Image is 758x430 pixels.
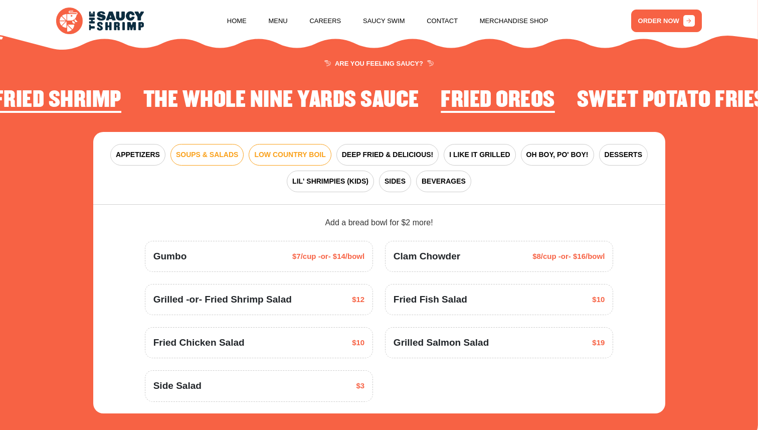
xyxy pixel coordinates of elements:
[336,144,439,166] button: DEEP FRIED & DELICIOUS!
[352,337,364,349] span: $10
[441,88,555,116] li: 3 of 4
[153,379,202,393] span: Side Salad
[176,150,238,160] span: SOUPS & SALADS
[116,150,160,160] span: APPETIZERS
[309,2,341,40] a: Careers
[143,88,419,113] h2: The Whole Nine Yards Sauce
[56,8,144,34] img: logo
[287,171,374,192] button: LIL' SHRIMPIES (KIDS)
[444,144,515,166] button: I LIKE IT GRILLED
[449,150,510,160] span: I LIKE IT GRILLED
[249,144,331,166] button: LOW COUNTRY BOIL
[394,249,460,264] span: Clam Chowder
[143,88,419,116] li: 2 of 4
[592,337,605,349] span: $19
[324,60,434,67] span: ARE YOU FEELING SAUCY?
[352,294,364,306] span: $12
[394,336,489,350] span: Grilled Salmon Salad
[110,144,165,166] button: APPETIZERS
[416,171,471,192] button: BEVERAGES
[631,10,702,32] a: ORDER NOW
[422,176,466,187] span: BEVERAGES
[153,336,245,350] span: Fried Chicken Salad
[254,150,325,160] span: LOW COUNTRY BOIL
[342,150,434,160] span: DEEP FRIED & DELICIOUS!
[480,2,548,40] a: Merchandise Shop
[441,88,555,113] h2: Fried Oreos
[292,176,368,187] span: LIL' SHRIMPIES (KIDS)
[521,144,594,166] button: OH BOY, PO' BOY!
[385,176,406,187] span: SIDES
[145,217,613,229] div: Add a bread bowl for $2 more!
[170,144,244,166] button: SOUPS & SALADS
[227,2,247,40] a: Home
[363,2,405,40] a: Saucy Swim
[592,294,605,306] span: $10
[605,150,642,160] span: DESSERTS
[394,293,467,307] span: Fried Fish Salad
[599,144,648,166] button: DESSERTS
[427,2,458,40] a: Contact
[268,2,287,40] a: Menu
[532,251,605,262] span: $8/cup -or- $16/bowl
[153,293,292,307] span: Grilled -or- Fried Shrimp Salad
[379,171,411,192] button: SIDES
[292,251,364,262] span: $7/cup -or- $14/bowl
[356,380,365,392] span: $3
[153,249,187,264] span: Gumbo
[526,150,589,160] span: OH BOY, PO' BOY!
